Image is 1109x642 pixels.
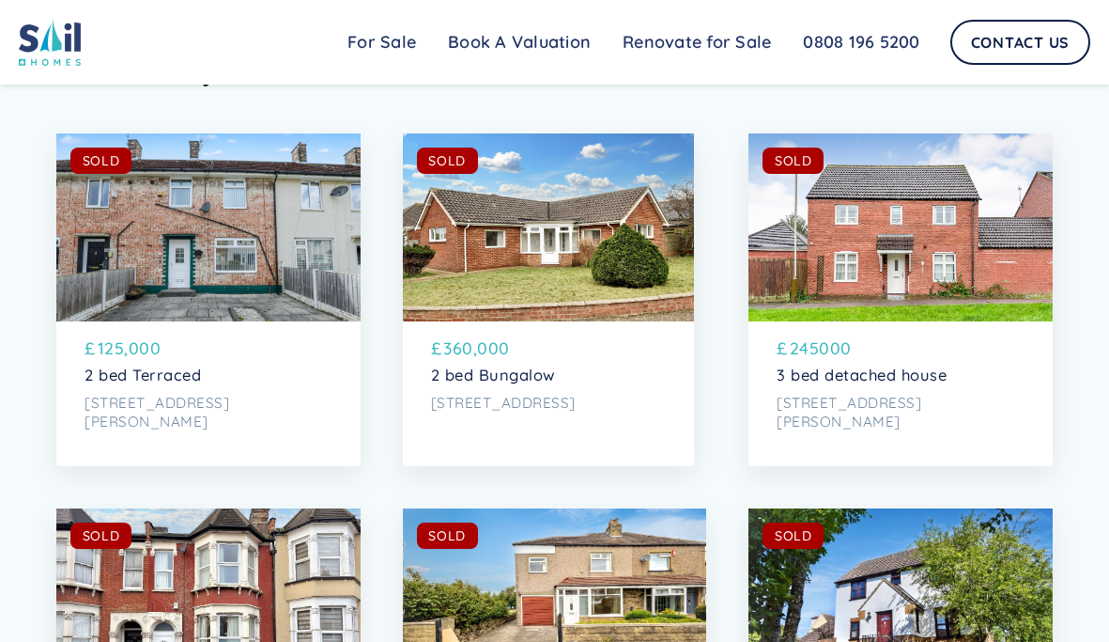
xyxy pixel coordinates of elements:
p: [STREET_ADDRESS][PERSON_NAME] [777,394,1024,431]
a: Book A Valuation [432,23,607,61]
p: 2 bed Terraced [85,366,332,384]
img: sail home logo colored [19,19,81,66]
div: SOLD [83,151,120,170]
p: £ [85,336,96,361]
p: 245000 [790,336,852,361]
div: SOLD [775,526,812,545]
p: 360,000 [443,336,510,361]
div: SOLD [428,151,466,170]
p: [STREET_ADDRESS][PERSON_NAME] [85,394,332,431]
div: SOLD [428,526,466,545]
div: SOLD [83,526,120,545]
p: 2 bed Bungalow [431,366,666,384]
a: SOLD£125,0002 bed Terraced[STREET_ADDRESS][PERSON_NAME] [56,133,361,466]
a: SOLD£360,0002 bed Bungalow[STREET_ADDRESS] [403,133,694,466]
div: SOLD [775,151,812,170]
a: For Sale [331,23,432,61]
p: [STREET_ADDRESS] [431,394,666,413]
a: 0808 196 5200 [787,23,935,61]
p: £ [777,336,788,361]
a: SOLD£2450003 bed detached house[STREET_ADDRESS][PERSON_NAME] [748,133,1053,466]
p: £ [431,336,442,361]
p: 3 bed detached house [777,366,1024,384]
a: Renovate for Sale [607,23,787,61]
p: 125,000 [98,336,162,361]
a: Contact Us [950,20,1091,65]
